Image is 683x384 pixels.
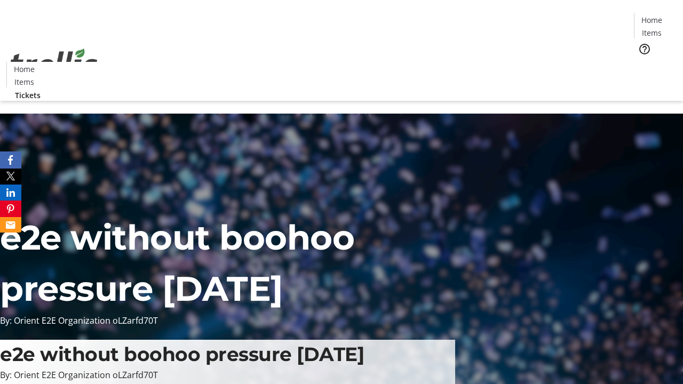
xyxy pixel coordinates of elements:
[642,27,662,38] span: Items
[6,90,49,101] a: Tickets
[634,14,669,26] a: Home
[6,37,101,90] img: Orient E2E Organization oLZarfd70T's Logo
[14,76,34,87] span: Items
[7,63,41,75] a: Home
[634,27,669,38] a: Items
[634,38,655,60] button: Help
[15,90,41,101] span: Tickets
[7,76,41,87] a: Items
[634,62,677,73] a: Tickets
[642,62,668,73] span: Tickets
[14,63,35,75] span: Home
[641,14,662,26] span: Home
